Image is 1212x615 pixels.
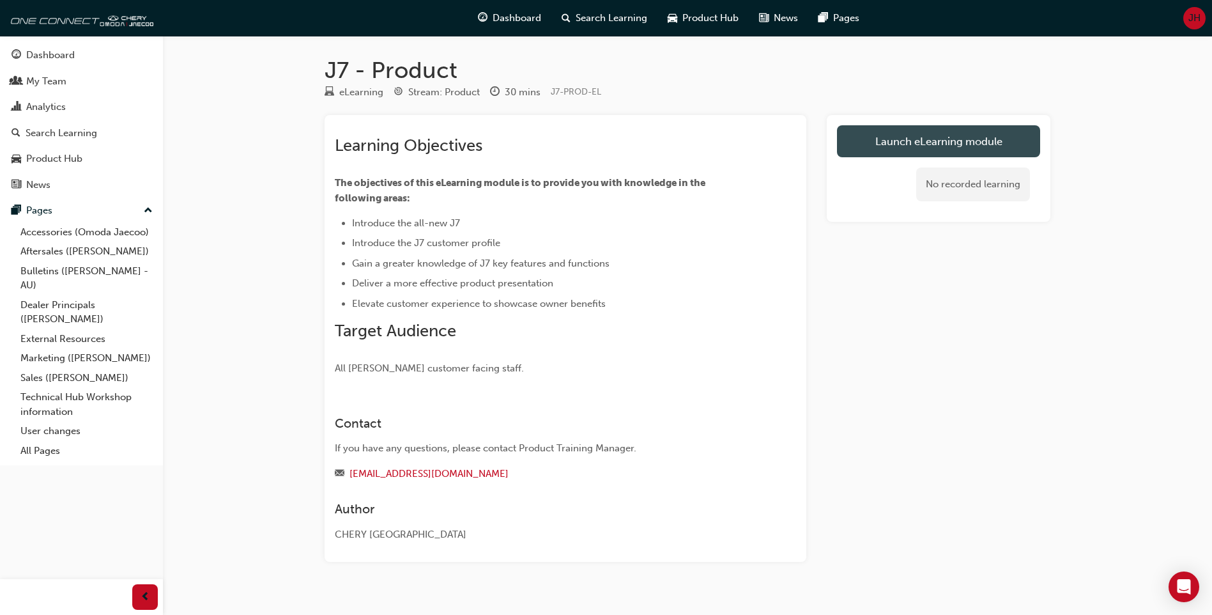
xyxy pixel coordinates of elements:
div: 30 mins [505,85,541,100]
span: Introduce the all-new J7 [352,217,460,229]
span: people-icon [12,76,21,88]
a: guage-iconDashboard [468,5,551,31]
span: Introduce the J7 customer profile [352,237,500,249]
span: Elevate customer experience to showcase owner benefits [352,298,606,309]
span: guage-icon [12,50,21,61]
span: News [774,11,798,26]
div: My Team [26,74,66,89]
a: All Pages [15,441,158,461]
a: Analytics [5,95,158,119]
h3: Author [335,502,750,517]
div: eLearning [339,85,383,100]
span: Gain a greater knowledge of J7 key features and functions [352,258,610,269]
div: Search Learning [26,126,97,141]
div: Email [335,466,750,482]
div: Pages [26,203,52,218]
a: Product Hub [5,147,158,171]
span: Dashboard [493,11,541,26]
span: Search Learning [576,11,647,26]
span: chart-icon [12,102,21,113]
div: Type [325,84,383,100]
span: learningResourceType_ELEARNING-icon [325,87,334,98]
span: guage-icon [478,10,487,26]
a: Search Learning [5,121,158,145]
a: Bulletins ([PERSON_NAME] - AU) [15,261,158,295]
a: Marketing ([PERSON_NAME]) [15,348,158,368]
a: Technical Hub Workshop information [15,387,158,421]
span: Product Hub [682,11,739,26]
a: Accessories (Omoda Jaecoo) [15,222,158,242]
span: news-icon [759,10,769,26]
a: My Team [5,70,158,93]
a: User changes [15,421,158,441]
a: [EMAIL_ADDRESS][DOMAIN_NAME] [349,468,509,479]
a: Launch eLearning module [837,125,1040,157]
div: Open Intercom Messenger [1169,572,1199,602]
a: Aftersales ([PERSON_NAME]) [15,242,158,261]
a: search-iconSearch Learning [551,5,657,31]
a: news-iconNews [749,5,808,31]
img: oneconnect [6,5,153,31]
a: External Resources [15,329,158,349]
span: car-icon [668,10,677,26]
span: The objectives of this eLearning module is to provide you with knowledge in the following areas: [335,177,707,204]
button: DashboardMy TeamAnalyticsSearch LearningProduct HubNews [5,41,158,199]
span: pages-icon [12,205,21,217]
div: CHERY [GEOGRAPHIC_DATA] [335,527,750,542]
div: Duration [490,84,541,100]
div: News [26,178,50,192]
a: Sales ([PERSON_NAME]) [15,368,158,388]
h1: J7 - Product [325,56,1050,84]
a: Dashboard [5,43,158,67]
span: Learning Objectives [335,136,482,155]
button: Pages [5,199,158,222]
span: pages-icon [818,10,828,26]
span: clock-icon [490,87,500,98]
span: JH [1188,11,1200,26]
span: up-icon [144,203,153,219]
span: prev-icon [141,589,150,605]
span: car-icon [12,153,21,165]
span: Pages [833,11,859,26]
span: email-icon [335,469,344,480]
span: news-icon [12,180,21,191]
span: search-icon [12,128,20,139]
span: search-icon [562,10,571,26]
div: Analytics [26,100,66,114]
div: Stream: Product [408,85,480,100]
h3: Contact [335,416,750,431]
a: News [5,173,158,197]
a: Dealer Principals ([PERSON_NAME]) [15,295,158,329]
div: Dashboard [26,48,75,63]
span: target-icon [394,87,403,98]
span: Target Audience [335,321,456,341]
span: Learning resource code [551,86,601,97]
div: If you have any questions, please contact Product Training Manager. [335,441,750,456]
button: JH [1183,7,1206,29]
a: pages-iconPages [808,5,870,31]
span: Deliver a more effective product presentation [352,277,553,289]
a: car-iconProduct Hub [657,5,749,31]
span: All [PERSON_NAME] customer facing staff. [335,362,524,374]
div: Product Hub [26,152,82,166]
div: No recorded learning [916,167,1030,201]
div: Stream [394,84,480,100]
